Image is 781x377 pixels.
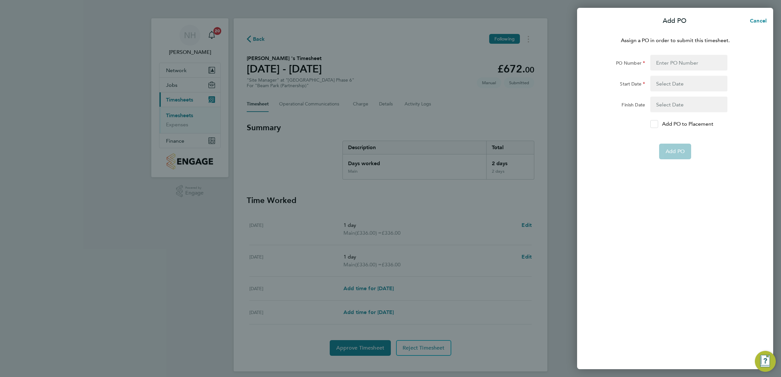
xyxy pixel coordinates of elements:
[739,14,773,27] button: Cancel
[662,120,713,128] p: Add PO to Placement
[755,351,776,372] button: Engage Resource Center
[620,81,645,89] label: Start Date
[650,55,727,71] input: Enter PO Number
[616,60,645,68] label: PO Number
[595,37,755,44] p: Assign a PO in order to submit this timesheet.
[622,102,645,110] label: Finish Date
[748,18,767,24] span: Cancel
[663,16,687,25] p: Add PO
